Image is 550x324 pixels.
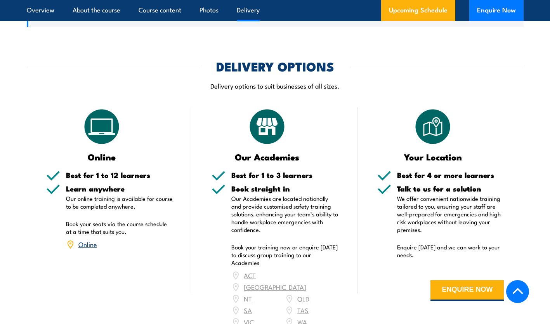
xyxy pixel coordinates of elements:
h5: Book straight in [231,185,338,192]
h2: DELIVERY OPTIONS [216,61,334,71]
h5: Best for 4 or more learners [397,171,504,179]
p: Book your training now or enquire [DATE] to discuss group training to our Academies [231,243,338,267]
p: Book your seats via the course schedule at a time that suits you. [66,220,173,235]
a: Online [78,239,97,249]
h3: Online [46,152,158,161]
p: We offer convenient nationwide training tailored to you, ensuring your staff are well-prepared fo... [397,195,504,233]
h3: Your Location [377,152,489,161]
h5: Best for 1 to 12 learners [66,171,173,179]
h5: Learn anywhere [66,185,173,192]
h3: Our Academies [212,152,323,161]
h5: Best for 1 to 3 learners [231,171,338,179]
p: Delivery options to suit businesses of all sizes. [27,81,524,90]
p: Our online training is available for course to be completed anywhere. [66,195,173,210]
button: ENQUIRE NOW [430,280,504,301]
h5: Talk to us for a solution [397,185,504,192]
p: Enquire [DATE] and we can work to your needs. [397,243,504,259]
p: Our Academies are located nationally and provide customised safety training solutions, enhancing ... [231,195,338,233]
